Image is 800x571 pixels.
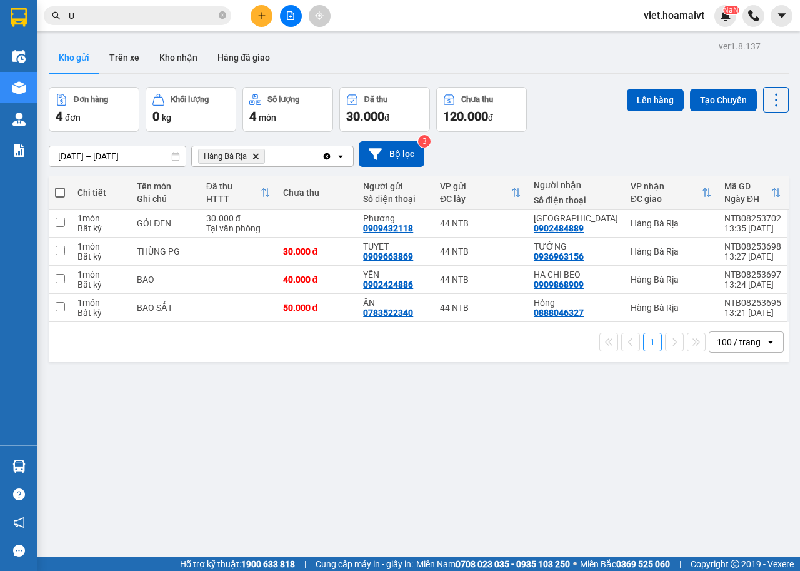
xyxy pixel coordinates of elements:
button: 1 [643,333,662,351]
div: 100 / trang [717,336,761,348]
span: copyright [731,560,739,568]
div: Hồng [534,298,618,308]
img: solution-icon [12,144,26,157]
span: Miền Nam [416,557,570,571]
div: Hàng Bà Rịa [631,303,712,313]
div: Ngày ĐH [724,194,771,204]
div: HA CHI BEO [534,270,618,280]
div: Hàng Bà Rịa [631,275,712,285]
img: warehouse-icon [12,460,26,473]
div: 0888046327 [534,308,584,318]
div: VP gửi [440,181,511,191]
th: Toggle SortBy [434,176,527,210]
div: Tên món [137,181,194,191]
th: Toggle SortBy [200,176,277,210]
div: BAO [137,275,194,285]
span: search [52,11,61,20]
div: 13:21 [DATE] [724,308,781,318]
div: Người gửi [363,181,427,191]
div: Tại văn phòng [206,223,271,233]
img: icon-new-feature [720,10,731,21]
svg: Delete [252,153,259,160]
div: ĐC giao [631,194,702,204]
div: 0902484889 [534,223,584,233]
button: Bộ lọc [359,141,424,167]
div: 0902424886 [363,280,413,290]
div: GÓI ĐEN [137,218,194,228]
div: NTB08253702 [724,213,781,223]
div: 0909663869 [363,251,413,261]
th: Toggle SortBy [718,176,787,210]
div: ĐC lấy [440,194,511,204]
div: Hàng Bà Rịa [631,246,712,256]
div: YẾN [363,270,427,280]
span: đơn [65,113,81,123]
div: Hàng Bà Rịa [631,218,712,228]
span: plus [257,11,266,20]
div: TUYET [363,241,427,251]
div: 44 NTB [440,246,521,256]
span: 4 [56,109,62,124]
span: | [679,557,681,571]
div: TƯỜNG [534,241,618,251]
button: Tạo Chuyến [690,89,757,111]
div: Ghi chú [137,194,194,204]
span: 0 [152,109,159,124]
div: 50.000 đ [283,303,351,313]
div: 13:24 [DATE] [724,280,781,290]
th: Toggle SortBy [624,176,718,210]
span: 120.000 [443,109,488,124]
button: Đã thu30.000đ [339,87,430,132]
div: THÙNG PG [137,246,194,256]
span: caret-down [776,10,787,21]
div: Đơn hàng [74,95,108,104]
div: Bất kỳ [77,251,124,261]
button: Lên hàng [627,89,684,111]
img: warehouse-icon [12,113,26,126]
strong: 1900 633 818 [241,559,295,569]
span: kg [162,113,171,123]
div: Khối lượng [171,95,209,104]
strong: 0369 525 060 [616,559,670,569]
div: 1 món [77,213,124,223]
div: HTTT [206,194,261,204]
input: Select a date range. [49,146,186,166]
button: Hàng đã giao [207,43,280,73]
span: notification [13,517,25,528]
div: 1 món [77,270,124,280]
div: Số lượng [267,95,299,104]
div: 44 NTB [440,275,521,285]
div: 13:27 [DATE] [724,251,781,261]
div: 40.000 đ [283,275,351,285]
span: đ [384,113,389,123]
span: đ [488,113,493,123]
div: Số điện thoại [363,194,427,204]
div: 1 món [77,298,124,308]
div: 13:35 [DATE] [724,223,781,233]
button: Đơn hàng4đơn [49,87,139,132]
input: Tìm tên, số ĐT hoặc mã đơn [69,9,216,23]
button: Kho gửi [49,43,99,73]
div: 1 món [77,241,124,251]
div: Đã thu [206,181,261,191]
span: aim [315,11,324,20]
div: Chưa thu [283,188,351,198]
img: warehouse-icon [12,81,26,94]
sup: NaN [723,6,739,14]
span: Hàng Bà Rịa, close by backspace [198,149,265,164]
button: plus [251,5,272,27]
div: Phương [363,213,427,223]
input: Selected Hàng Bà Rịa. [267,150,269,163]
div: Người nhận [534,180,618,190]
button: Số lượng4món [242,87,333,132]
button: caret-down [771,5,792,27]
span: close-circle [219,11,226,19]
svg: open [336,151,346,161]
div: 30.000 đ [206,213,271,223]
div: NTB08253695 [724,298,781,308]
div: 0783522340 [363,308,413,318]
div: Mã GD [724,181,771,191]
div: Bất kỳ [77,223,124,233]
div: 30.000 đ [283,246,351,256]
span: close-circle [219,10,226,22]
